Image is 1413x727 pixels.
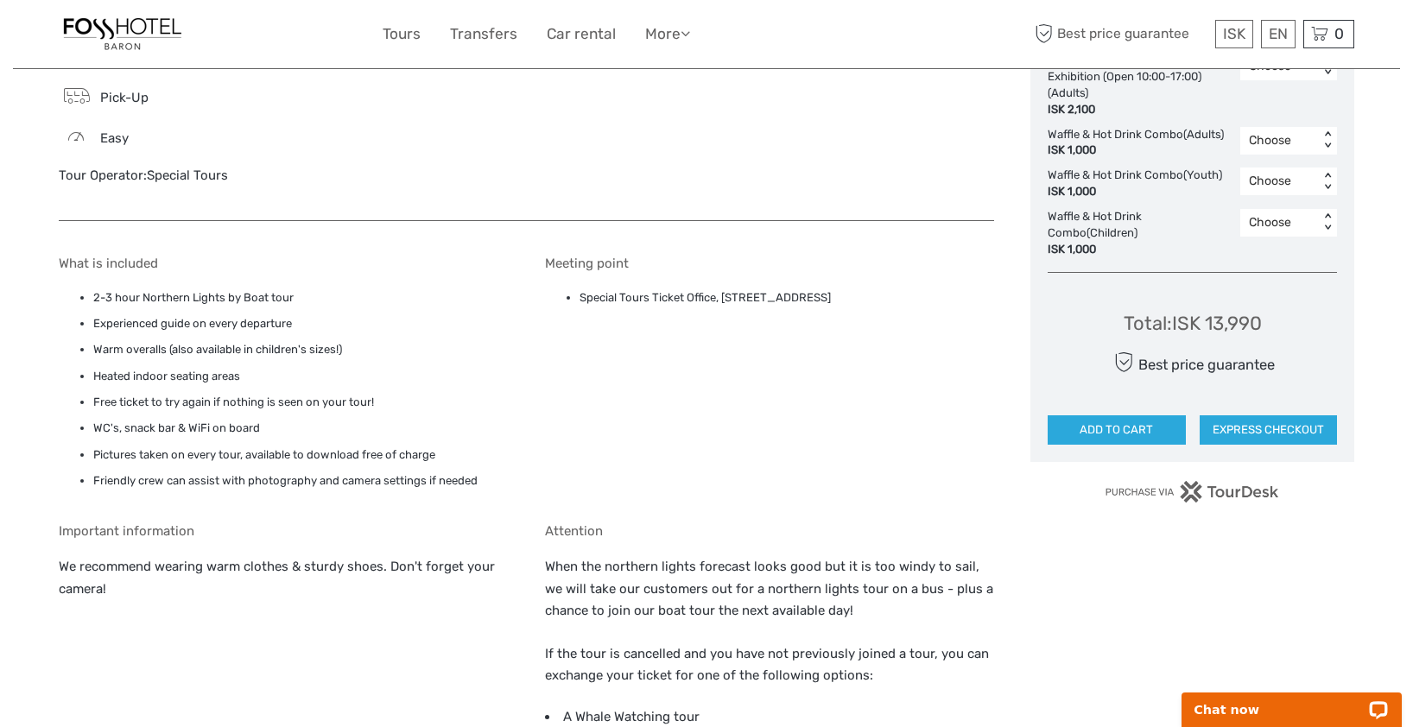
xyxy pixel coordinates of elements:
iframe: LiveChat chat widget [1170,673,1413,727]
a: Car rental [547,22,616,47]
span: Easy [100,130,129,146]
li: Friendly crew can assist with photography and camera settings if needed [93,471,509,490]
div: ISK 1,000 [1048,184,1222,200]
p: We recommend wearing warm clothes & sturdy shoes. Don't forget your camera! [59,556,509,600]
span: ISK [1223,25,1245,42]
a: Tours [383,22,421,47]
div: Choose [1249,132,1310,149]
a: Special Tours [147,168,228,183]
div: Tour Operator: [59,167,509,185]
div: Waffle & Hot Drink Combo (Children) [1048,209,1240,258]
div: Total : ISK 13,990 [1124,310,1262,337]
div: Waffle & Hot Drink Combo (Youth) [1048,168,1231,200]
li: Warm overalls (also available in children's sizes!) [93,340,509,359]
div: Admission to the Whales of Iceland Exhibition (Open 10:00-17:00) (Adults) [1048,53,1240,117]
li: Special Tours Ticket Office, [STREET_ADDRESS] [580,288,995,307]
h5: Important information [59,523,509,539]
h5: Attention [545,523,995,539]
div: Choose [1249,214,1310,231]
div: Waffle & Hot Drink Combo (Adults) [1048,127,1232,160]
div: < > [1321,214,1335,232]
div: Best price guarantee [1110,347,1275,377]
div: < > [1321,58,1335,76]
p: When the northern lights forecast looks good but it is too windy to sail, we will take our custom... [545,556,995,623]
div: ISK 2,100 [1048,102,1232,118]
a: More [645,22,690,47]
li: A Whale Watching tour [545,708,995,726]
div: ISK 1,000 [1048,142,1224,159]
li: WC's, snack bar & WiFi on board [93,419,509,438]
div: EN [1261,20,1296,48]
a: Transfers [450,22,517,47]
h5: Meeting point [545,256,995,271]
li: Heated indoor seating areas [93,367,509,386]
img: 1355-f22f4eb0-fb05-4a92-9bea-b034c25151e6_logo_small.jpg [59,13,187,55]
li: 2-3 hour Northern Lights by Boat tour [93,288,509,307]
span: Pick-Up [100,90,149,105]
span: Best price guarantee [1030,20,1211,48]
h5: What is included [59,256,509,271]
div: < > [1321,131,1335,149]
button: ADD TO CART [1048,415,1186,445]
div: ISK 1,000 [1048,242,1232,258]
div: Choose [1249,173,1310,190]
img: PurchaseViaTourDesk.png [1105,481,1280,503]
li: Free ticket to try again if nothing is seen on your tour! [93,393,509,412]
span: 0 [1332,25,1346,42]
p: If the tour is cancelled and you have not previously joined a tour, you can exchange your ticket ... [545,643,995,687]
button: EXPRESS CHECKOUT [1200,415,1338,445]
li: Pictures taken on every tour, available to download free of charge [93,446,509,465]
div: < > [1321,173,1335,191]
li: Experienced guide on every departure [93,314,509,333]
